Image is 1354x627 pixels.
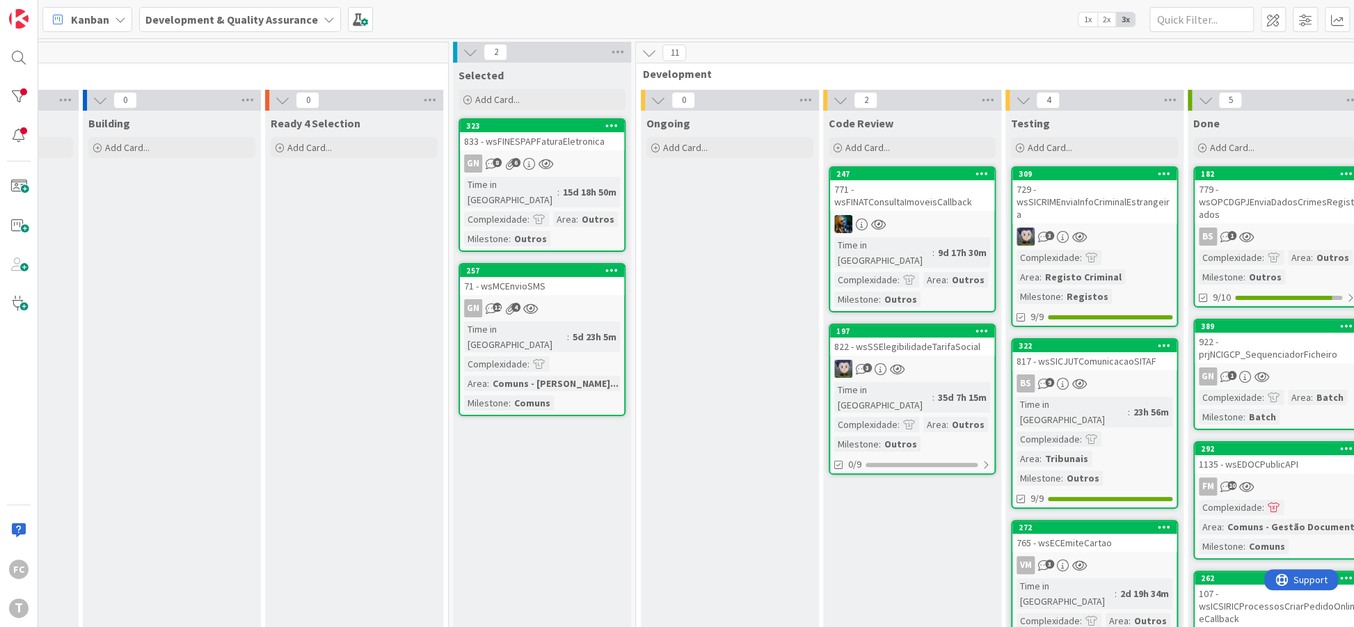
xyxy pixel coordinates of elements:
[464,376,487,391] div: Area
[29,2,63,19] span: Support
[829,324,996,475] a: 197822 - wsSSElegibilidadeTarifaSocialLSTime in [GEOGRAPHIC_DATA]:35d 7h 15mComplexidade:Area:Out...
[1080,431,1082,447] span: :
[1030,491,1044,506] span: 9/9
[845,141,890,154] span: Add Card...
[460,120,624,150] div: 323833 - wsFINESPAPFaturaEletronica
[464,395,509,411] div: Milestone
[464,231,509,246] div: Milestone
[511,395,554,411] div: Comuns
[1045,559,1054,569] span: 3
[1011,116,1050,130] span: Testing
[834,417,898,432] div: Complexidade
[1199,477,1217,495] div: FM
[1012,534,1177,552] div: 765 - wsECEmiteCartao
[1245,269,1285,285] div: Outros
[879,292,881,307] span: :
[484,44,507,61] span: 2
[460,264,624,277] div: 257
[511,303,520,312] span: 4
[1311,250,1313,265] span: :
[553,212,576,227] div: Area
[1199,269,1243,285] div: Milestone
[1149,7,1254,32] input: Quick Filter...
[1213,290,1231,305] span: 9/10
[1313,250,1353,265] div: Outros
[1061,289,1063,304] span: :
[466,121,624,131] div: 323
[1017,431,1080,447] div: Complexidade
[1199,367,1217,386] div: GN
[932,390,934,405] span: :
[1012,168,1177,180] div: 309
[946,272,948,287] span: :
[9,598,29,618] div: T
[1017,578,1115,609] div: Time in [GEOGRAPHIC_DATA]
[1045,378,1054,387] span: 9
[460,264,624,295] div: 25771 - wsMCEnvioSMS
[578,212,618,227] div: Outros
[511,158,520,167] span: 6
[1042,451,1092,466] div: Tribunais
[1030,310,1044,324] span: 9/9
[1040,269,1042,285] span: :
[1227,371,1236,380] span: 1
[830,215,994,233] div: JC
[932,245,934,260] span: :
[1262,390,1264,405] span: :
[1028,141,1072,154] span: Add Card...
[830,360,994,378] div: LS
[460,277,624,295] div: 71 - wsMCEnvioSMS
[1017,269,1040,285] div: Area
[464,356,527,372] div: Complexidade
[1222,519,1224,534] span: :
[1012,556,1177,574] div: VM
[662,45,686,61] span: 11
[460,132,624,150] div: 833 - wsFINESPAPFaturaEletronica
[1116,13,1135,26] span: 3x
[475,93,520,106] span: Add Card...
[663,141,708,154] span: Add Card...
[464,322,567,352] div: Time in [GEOGRAPHIC_DATA]
[88,116,130,130] span: Building
[1017,451,1040,466] div: Area
[1210,141,1255,154] span: Add Card...
[1199,250,1262,265] div: Complexidade
[830,168,994,211] div: 247771 - wsFINATConsultaImoveisCallback
[1017,470,1061,486] div: Milestone
[527,212,529,227] span: :
[1017,289,1061,304] div: Milestone
[1019,523,1177,532] div: 272
[1218,92,1242,109] span: 5
[493,303,502,312] span: 12
[511,231,550,246] div: Outros
[834,215,852,233] img: JC
[464,177,557,207] div: Time in [GEOGRAPHIC_DATA]
[836,326,994,336] div: 197
[1199,390,1262,405] div: Complexidade
[934,245,990,260] div: 9d 17h 30m
[1042,269,1125,285] div: Registo Criminal
[1011,338,1178,509] a: 322817 - wsSICJUTComunicacaoSITAFBSTime in [GEOGRAPHIC_DATA]:23h 56mComplexidade:Area:TribunaisMi...
[643,67,1353,81] span: Development
[1128,404,1130,420] span: :
[9,559,29,579] div: FC
[1115,586,1117,601] span: :
[459,118,626,252] a: 323833 - wsFINESPAPFaturaEletronicaGNTime in [GEOGRAPHIC_DATA]:15d 18h 50mComplexidade:Area:Outro...
[1063,289,1112,304] div: Registos
[829,116,893,130] span: Code Review
[459,68,504,82] span: Selected
[113,92,137,109] span: 0
[848,457,861,472] span: 0/9
[854,92,877,109] span: 2
[830,325,994,356] div: 197822 - wsSSElegibilidadeTarifaSocial
[834,436,879,452] div: Milestone
[567,329,569,344] span: :
[271,116,360,130] span: Ready 4 Selection
[646,116,690,130] span: Ongoing
[464,154,482,173] div: GN
[1243,539,1245,554] span: :
[460,120,624,132] div: 323
[1036,92,1060,109] span: 4
[1288,250,1311,265] div: Area
[493,158,502,167] span: 8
